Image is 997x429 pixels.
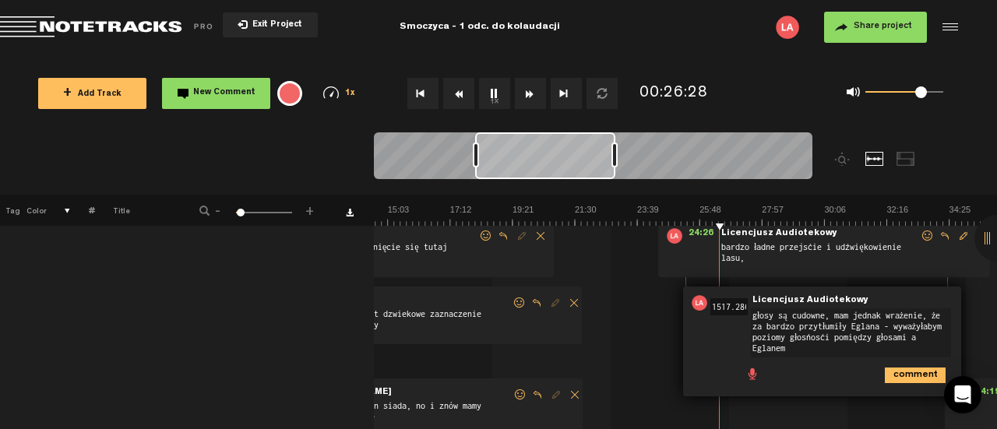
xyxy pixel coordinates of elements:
[479,78,510,109] button: 1x
[407,78,439,109] button: Go to beginning
[692,295,707,311] img: letters
[885,367,897,380] span: comment
[515,78,546,109] button: Fast Forward
[720,228,839,239] span: Licencjusz Audiotekowy
[587,78,618,109] button: Loop
[23,195,47,226] th: Color
[162,78,270,109] button: New Comment
[565,297,583,308] span: Delete comment
[973,230,992,241] span: Delete comment
[443,78,474,109] button: Rewind
[513,230,531,241] span: Edit comment
[527,297,546,308] span: Reply to comment
[193,89,255,97] span: New Comment
[824,12,927,43] button: Share project
[565,389,584,400] span: Delete comment
[935,230,954,241] span: Reply to comment
[323,86,339,99] img: speedometer.svg
[944,376,981,413] div: Open Intercom Messenger
[95,195,178,226] th: Title
[312,399,513,424] span: trochę ta scen siada, no i znów mamy kominek w tle
[494,230,513,241] span: Reply to comment
[751,295,870,306] span: Licencjusz Audiotekowy
[528,389,547,400] span: Reply to comment
[531,230,550,241] span: Delete comment
[308,86,370,100] div: 1x
[639,83,708,105] div: 00:26:28
[720,241,920,270] span: bardzo ładne przejście i udźwiękowienie lasu,
[400,8,560,47] div: Smoczyca - 1 odc. do kolaudacji
[854,22,912,31] span: Share project
[304,204,316,213] span: +
[547,389,565,400] span: Edit comment
[954,230,973,241] span: Edit comment
[346,209,354,216] a: Download comments
[63,87,72,100] span: +
[320,8,640,47] div: Smoczyca - 1 odc. do kolaudacji
[667,228,682,244] img: letters
[63,90,122,99] span: Add Track
[312,308,512,337] span: potrzebne jest dzwiekowe zaznaczenie kolejnej sceny
[345,90,356,98] span: 1x
[278,241,478,270] span: jakieś dziwne skrzypnięcie się tutaj wdarło
[682,228,720,244] span: 24:26
[776,16,799,39] img: letters
[551,78,582,109] button: Go to end
[223,12,318,37] button: Exit Project
[546,297,565,308] span: Edit comment
[71,195,95,226] th: #
[38,78,146,109] button: +Add Track
[212,204,224,213] span: -
[248,21,302,30] span: Exit Project
[885,367,946,383] i: comment
[277,81,302,106] div: {{ tooltip_message }}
